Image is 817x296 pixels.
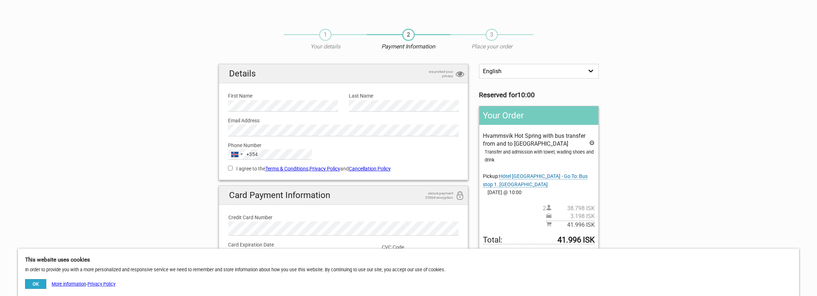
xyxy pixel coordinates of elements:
[219,64,468,83] h2: Details
[483,173,588,187] span: Pickup:
[456,191,464,201] i: 256bit encryption
[552,212,595,220] span: 3.198 ISK
[228,213,459,221] label: Credit Card Number
[246,150,258,158] div: +354
[228,165,459,173] label: I agree to the , and
[265,166,308,172] a: Terms & Conditions
[18,249,799,296] div: In order to provide you with a more personalized and responsive service we need to remember and s...
[319,29,332,41] span: 1
[228,141,459,149] label: Phone Number
[557,236,595,244] strong: 41.996 ISK
[367,43,450,51] p: Payment Information
[517,91,535,99] strong: 10:00
[483,248,594,256] span: Of which VAT:
[450,43,533,51] p: Place your order
[382,243,459,251] label: CVC Code
[485,148,594,164] div: Transfer and admission with towel, wading shoes and drink
[25,256,792,264] h5: This website uses cookies
[219,186,468,205] h2: Card Payment Information
[25,279,46,289] button: OK
[546,221,595,229] span: Subtotal
[349,92,459,100] label: Last Name
[543,205,595,212] span: 2 person(s)
[573,248,595,256] strong: 4.162 ISK
[456,70,464,79] i: privacy protection
[349,166,391,172] a: Cancellation Policy
[483,132,585,147] span: Hvammsvík Hot Spring with bus transfer from and to [GEOGRAPHIC_DATA]
[402,29,415,41] span: 2
[228,150,258,159] button: Selected country
[552,221,595,229] span: 41.996 ISK
[417,70,453,78] span: we protect your privacy
[417,191,453,200] span: secure payment 256bit encryption
[309,166,340,172] a: Privacy Policy
[485,29,498,41] span: 3
[546,212,595,220] span: Pickup price
[284,43,367,51] p: Your details
[52,281,86,287] a: More information
[228,241,459,249] label: Card Expiration Date
[483,188,594,196] span: [DATE] @ 10:00
[479,106,598,125] h2: Your Order
[25,279,115,289] div: -
[552,205,595,212] span: 38.798 ISK
[483,236,594,244] span: Total to be paid
[87,281,115,287] a: Privacy Policy
[228,117,459,124] label: Email Address
[479,91,598,99] h3: Reserved for
[483,173,588,187] span: Change pickup place
[228,92,338,100] label: First Name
